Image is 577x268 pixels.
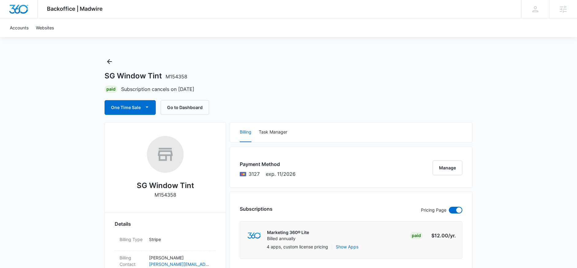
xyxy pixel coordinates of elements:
[149,255,211,261] p: [PERSON_NAME]
[240,160,296,168] h3: Payment Method
[266,170,296,178] span: exp. 11/2026
[121,85,194,93] p: Subscription cancels on [DATE]
[149,261,211,267] a: [PERSON_NAME][EMAIL_ADDRESS][DOMAIN_NAME]
[32,18,58,37] a: Websites
[105,71,187,81] h1: SG Window Tint
[240,123,251,142] button: Billing
[267,236,309,242] p: Billed annually
[161,100,209,115] button: Go to Dashboard
[259,123,287,142] button: Task Manager
[47,6,103,12] span: Backoffice | Madwire
[115,232,216,251] div: Billing TypeStripe
[336,243,358,250] button: Show Apps
[115,220,131,228] span: Details
[137,180,194,191] h2: SG Window Tint
[267,243,328,250] p: 4 apps, custom license pricing
[433,160,462,175] button: Manage
[249,170,260,178] span: Mastercard ending with
[427,232,456,239] p: $12.00
[155,191,176,198] p: M154358
[120,255,144,267] dt: Billing Contact
[6,18,32,37] a: Accounts
[247,232,261,239] img: marketing360Logo
[421,207,446,213] p: Pricing Page
[105,85,117,93] div: Paid
[240,205,273,213] h3: Subscriptions
[166,74,187,80] span: M154358
[267,229,309,236] p: Marketing 360® Lite
[149,236,211,243] p: Stripe
[448,232,456,239] span: /yr.
[410,232,423,239] div: Paid
[105,57,114,66] button: Back
[105,100,156,115] button: One Time Sale
[120,236,144,243] dt: Billing Type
